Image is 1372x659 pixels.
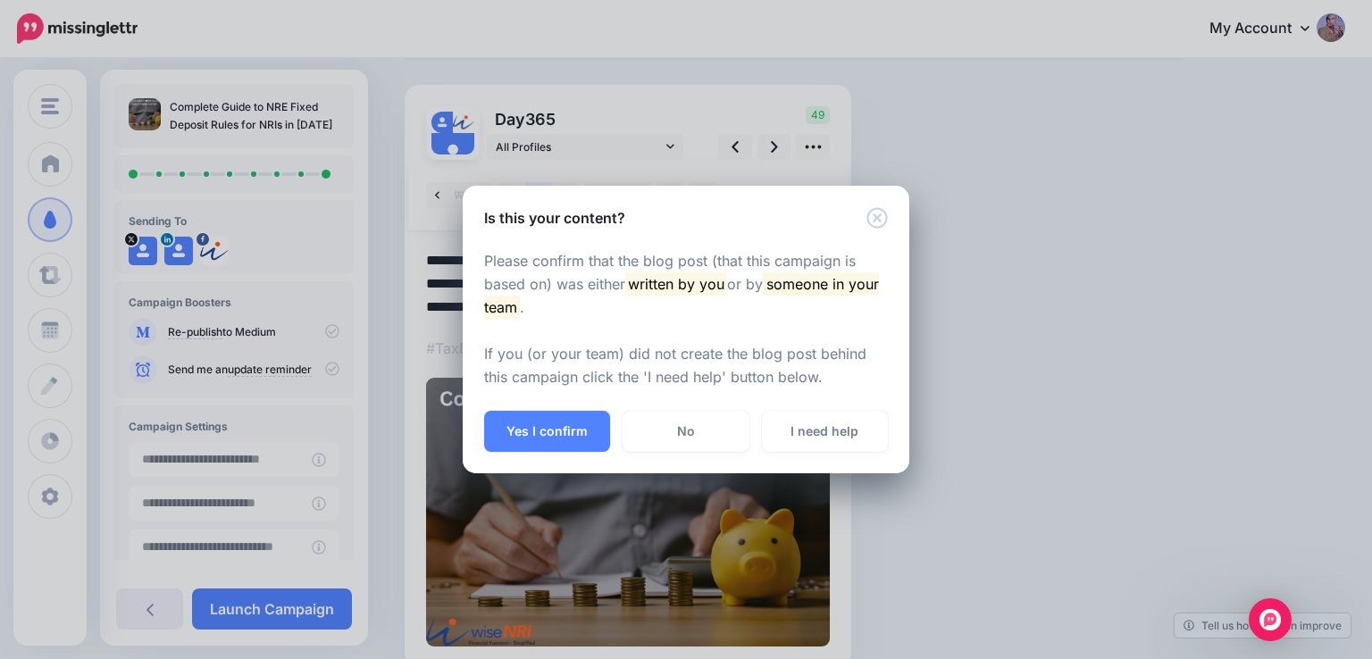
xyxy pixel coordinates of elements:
[484,207,625,229] h5: Is this your content?
[625,272,727,296] mark: written by you
[484,250,888,389] p: Please confirm that the blog post (that this campaign is based on) was either or by . If you (or ...
[762,411,888,452] a: I need help
[484,411,610,452] button: Yes I confirm
[1249,598,1292,641] div: Open Intercom Messenger
[866,207,888,229] button: Close
[484,272,879,319] mark: someone in your team
[623,411,749,452] a: No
